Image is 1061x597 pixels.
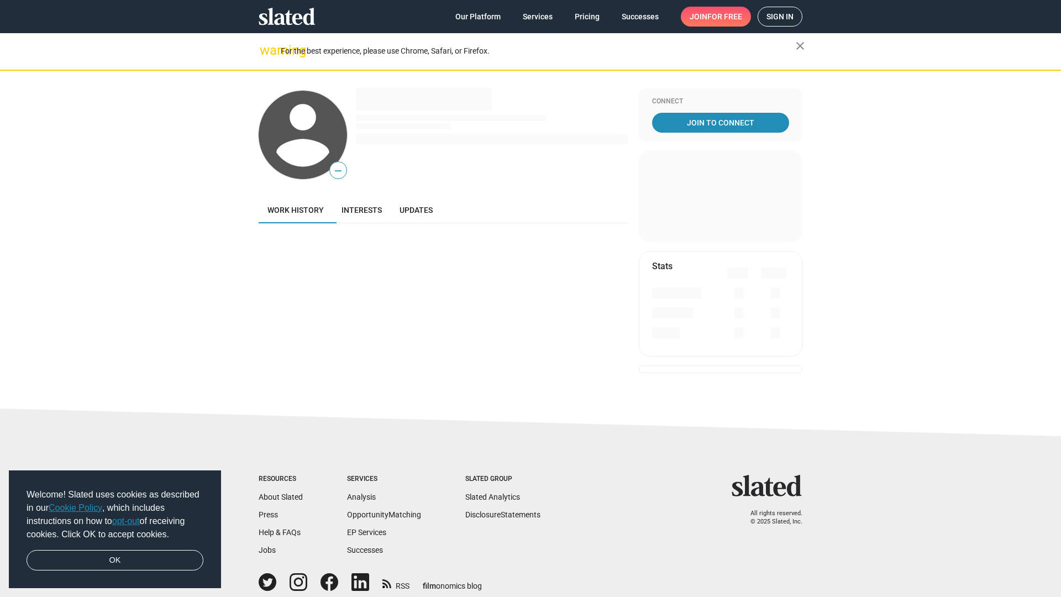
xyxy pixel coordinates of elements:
[423,572,482,591] a: filmonomics blog
[391,197,442,223] a: Updates
[281,44,796,59] div: For the best experience, please use Chrome, Safari, or Firefox.
[347,510,421,519] a: OpportunityMatching
[794,39,807,53] mat-icon: close
[447,7,510,27] a: Our Platform
[400,206,433,214] span: Updates
[652,260,673,272] mat-card-title: Stats
[465,493,520,501] a: Slated Analytics
[613,7,668,27] a: Successes
[707,7,742,27] span: for free
[347,546,383,554] a: Successes
[423,582,436,590] span: film
[652,97,789,106] div: Connect
[259,546,276,554] a: Jobs
[330,164,346,178] span: —
[112,516,140,526] a: opt-out
[259,528,301,537] a: Help & FAQs
[49,503,102,512] a: Cookie Policy
[347,528,386,537] a: EP Services
[690,7,742,27] span: Join
[455,7,501,27] span: Our Platform
[652,113,789,133] a: Join To Connect
[681,7,751,27] a: Joinfor free
[347,493,376,501] a: Analysis
[259,510,278,519] a: Press
[523,7,553,27] span: Services
[514,7,561,27] a: Services
[739,510,802,526] p: All rights reserved. © 2025 Slated, Inc.
[27,550,203,571] a: dismiss cookie message
[465,510,540,519] a: DisclosureStatements
[259,475,303,484] div: Resources
[758,7,802,27] a: Sign in
[622,7,659,27] span: Successes
[267,206,324,214] span: Work history
[9,470,221,589] div: cookieconsent
[566,7,608,27] a: Pricing
[333,197,391,223] a: Interests
[654,113,787,133] span: Join To Connect
[342,206,382,214] span: Interests
[766,7,794,26] span: Sign in
[575,7,600,27] span: Pricing
[260,44,273,57] mat-icon: warning
[259,197,333,223] a: Work history
[27,488,203,541] span: Welcome! Slated uses cookies as described in our , which includes instructions on how to of recei...
[347,475,421,484] div: Services
[382,574,409,591] a: RSS
[259,493,303,501] a: About Slated
[465,475,540,484] div: Slated Group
